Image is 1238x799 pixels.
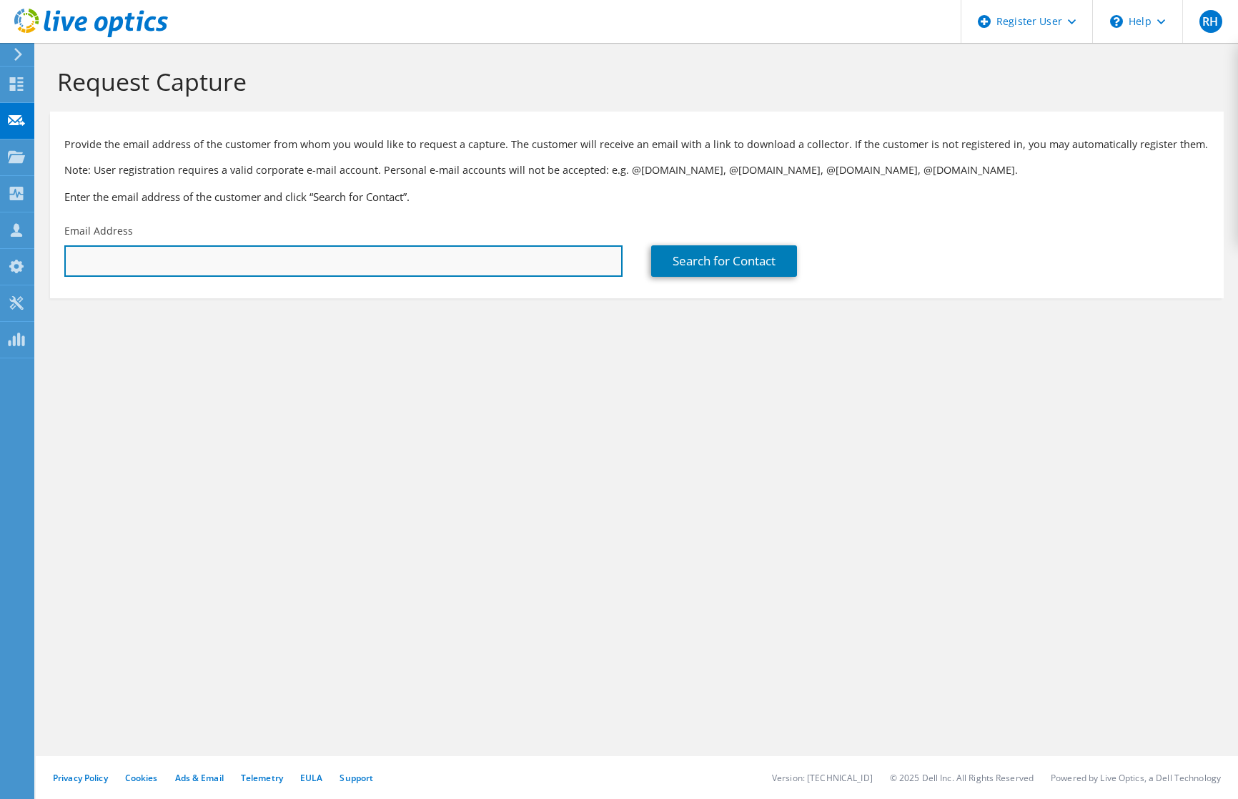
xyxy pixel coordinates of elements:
[772,772,873,784] li: Version: [TECHNICAL_ID]
[57,67,1209,97] h1: Request Capture
[64,224,133,238] label: Email Address
[125,772,158,784] a: Cookies
[1110,15,1123,28] svg: \n
[651,245,797,277] a: Search for Contact
[64,189,1209,205] h3: Enter the email address of the customer and click “Search for Contact”.
[241,772,283,784] a: Telemetry
[53,772,108,784] a: Privacy Policy
[1199,10,1222,33] span: RH
[890,772,1034,784] li: © 2025 Dell Inc. All Rights Reserved
[175,772,224,784] a: Ads & Email
[1051,772,1221,784] li: Powered by Live Optics, a Dell Technology
[340,772,373,784] a: Support
[300,772,322,784] a: EULA
[64,162,1209,178] p: Note: User registration requires a valid corporate e-mail account. Personal e-mail accounts will ...
[64,137,1209,152] p: Provide the email address of the customer from whom you would like to request a capture. The cust...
